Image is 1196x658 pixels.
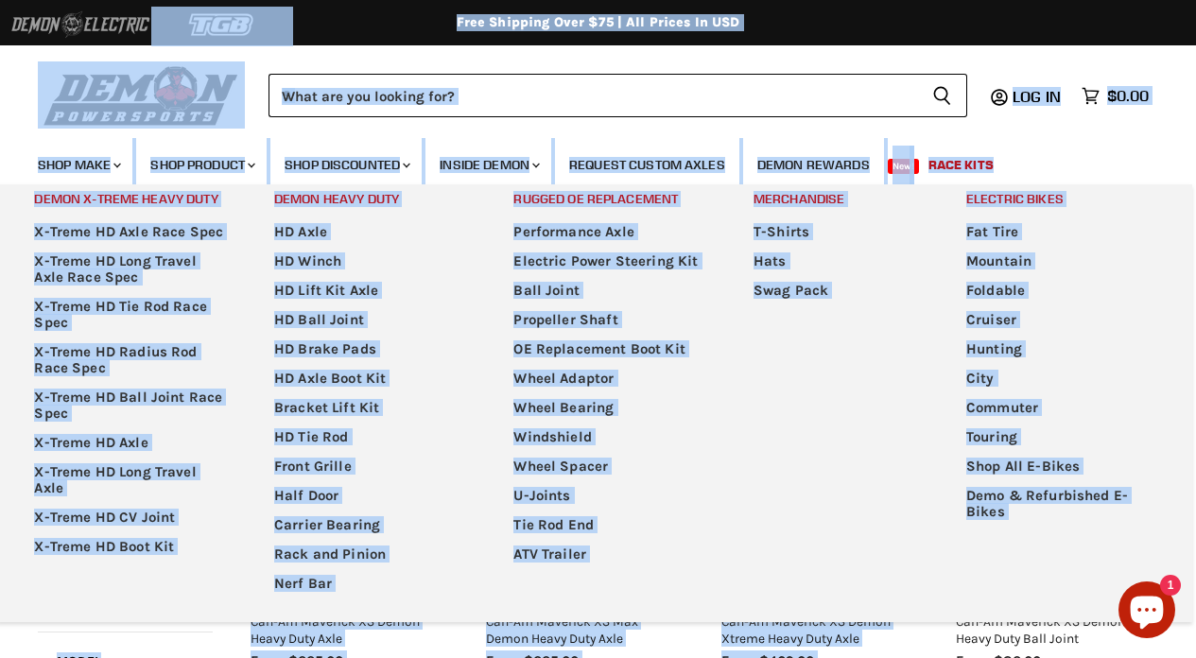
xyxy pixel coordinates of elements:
[251,423,487,452] a: HD Tie Rod
[251,217,487,598] ul: Main menu
[136,146,267,184] a: Shop Product
[943,481,1179,527] a: Demo & Refurbished E-Bikes
[251,393,487,423] a: Bracket Lift Kit
[490,217,726,569] ul: Main menu
[486,614,638,646] a: Can-Am Maverick X3 Max Demon Heavy Duty Axle
[1113,581,1181,643] inbox-online-store-chat: Shopify online store chat
[490,217,726,247] a: Performance Axle
[490,335,726,364] a: OE Replacement Boot Kit
[888,159,920,174] span: New!
[10,338,247,383] a: X-Treme HD Radius Rod Race Spec
[917,74,967,117] button: Search
[251,247,487,276] a: HD Winch
[24,138,1144,184] ul: Main menu
[10,503,247,532] a: X-Treme HD CV Joint
[943,247,1179,276] a: Mountain
[721,614,891,646] a: Can-Am Maverick X3 Demon Xtreme Heavy Duty Axle
[730,217,939,305] ul: Main menu
[251,217,487,247] a: HD Axle
[730,276,939,305] a: Swag Pack
[10,428,247,458] a: X-Treme HD Axle
[10,532,247,562] a: X-Treme HD Boot Kit
[251,184,487,214] a: Demon Heavy Duty
[730,247,939,276] a: Hats
[270,146,422,184] a: Shop Discounted
[151,7,293,43] img: TGB Logo 2
[251,569,487,598] a: Nerf Bar
[914,146,1008,184] a: Race Kits
[943,364,1179,393] a: City
[490,540,726,569] a: ATV Trailer
[1107,87,1149,105] span: $0.00
[490,481,726,511] a: U-Joints
[490,452,726,481] a: Wheel Spacer
[251,364,487,393] a: HD Axle Boot Kit
[490,423,726,452] a: Windshield
[943,276,1179,305] a: Foldable
[943,452,1179,481] a: Shop All E-Bikes
[24,146,132,184] a: Shop Make
[743,146,884,184] a: Demon Rewards
[251,481,487,511] a: Half Door
[1013,87,1061,106] span: Log in
[490,393,726,423] a: Wheel Bearing
[10,292,247,338] a: X-Treme HD Tie Rod Race Spec
[10,383,247,428] a: X-Treme HD Ball Joint Race Spec
[490,276,726,305] a: Ball Joint
[943,335,1179,364] a: Hunting
[251,614,420,646] a: Can-Am Maverick X3 Demon Heavy Duty Axle
[251,540,487,569] a: Rack and Pinion
[10,217,247,247] a: X-Treme HD Axle Race Spec
[555,146,739,184] a: Request Custom Axles
[425,146,551,184] a: Inside Demon
[251,452,487,481] a: Front Grille
[251,335,487,364] a: HD Brake Pads
[269,74,967,117] form: Product
[490,184,726,214] a: Rugged OE Replacement
[490,247,726,276] a: Electric Power Steering Kit
[9,7,151,43] img: Demon Electric Logo 2
[10,458,247,503] a: X-Treme HD Long Travel Axle
[251,276,487,305] a: HD Lift Kit Axle
[943,305,1179,335] a: Cruiser
[1072,82,1158,110] a: $0.00
[943,393,1179,423] a: Commuter
[730,184,939,214] a: Merchandise
[956,614,1125,646] a: Can-Am Maverick X3 Demon Heavy Duty Ball Joint
[490,305,726,335] a: Propeller Shaft
[490,364,726,393] a: Wheel Adaptor
[490,511,726,540] a: Tie Rod End
[251,511,487,540] a: Carrier Bearing
[943,423,1179,452] a: Touring
[943,217,1179,527] ul: Main menu
[10,247,247,292] a: X-Treme HD Long Travel Axle Race Spec
[269,74,917,117] input: When autocomplete results are available use up and down arrows to review and enter to select
[1004,88,1072,105] a: Log in
[943,184,1179,214] a: Electric Bikes
[251,305,487,335] a: HD Ball Joint
[730,217,939,247] a: T-Shirts
[10,184,247,214] a: Demon X-treme Heavy Duty
[10,217,247,562] ul: Main menu
[38,61,245,129] img: Demon Powersports
[943,217,1179,247] a: Fat Tire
